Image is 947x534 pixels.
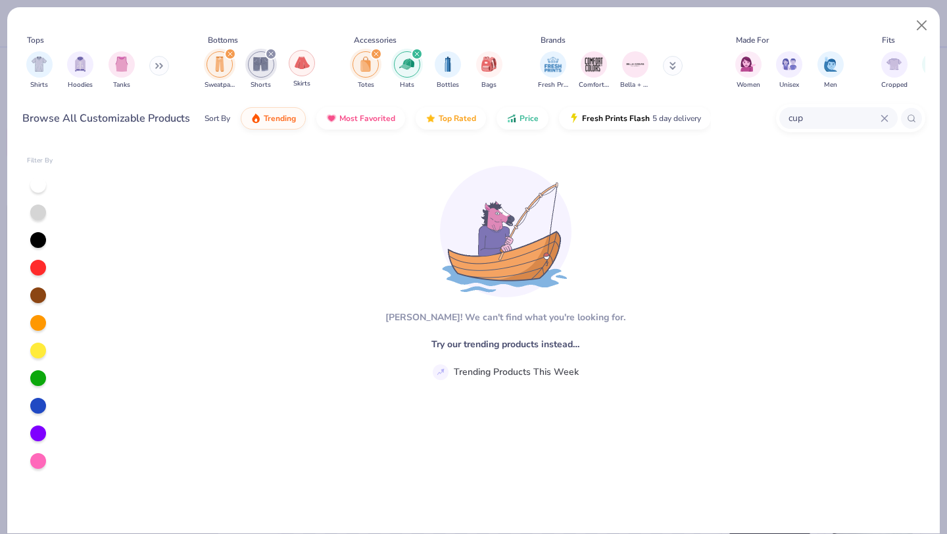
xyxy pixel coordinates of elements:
[787,110,881,126] input: Try "T-Shirt"
[823,57,838,72] img: Men Image
[385,310,625,324] div: [PERSON_NAME]! We can't find what you're looking for.
[737,80,760,90] span: Women
[910,13,935,38] button: Close
[27,156,53,166] div: Filter By
[30,80,48,90] span: Shirts
[437,80,459,90] span: Bottles
[109,51,135,90] div: filter for Tanks
[543,55,563,74] img: Fresh Prints Image
[67,51,93,90] div: filter for Hoodies
[652,111,701,126] span: 5 day delivery
[520,113,539,124] span: Price
[817,51,844,90] div: filter for Men
[248,51,274,90] button: filter button
[497,107,548,130] button: Price
[886,57,902,72] img: Cropped Image
[441,57,455,72] img: Bottles Image
[109,51,135,90] button: filter button
[620,51,650,90] button: filter button
[354,34,397,46] div: Accessories
[22,110,190,126] div: Browse All Customizable Products
[735,51,762,90] div: filter for Women
[295,55,310,70] img: Skirts Image
[435,366,447,378] img: trend_line.gif
[776,51,802,90] div: filter for Unisex
[882,34,895,46] div: Fits
[32,57,47,72] img: Shirts Image
[782,57,797,72] img: Unisex Image
[416,107,486,130] button: Top Rated
[431,337,579,351] span: Try our trending products instead…
[881,80,908,90] span: Cropped
[881,51,908,90] div: filter for Cropped
[620,80,650,90] span: Bella + Canvas
[113,80,130,90] span: Tanks
[293,79,310,89] span: Skirts
[26,51,53,90] div: filter for Shirts
[735,51,762,90] button: filter button
[326,113,337,124] img: most_fav.gif
[289,50,315,89] div: filter for Skirts
[27,34,44,46] div: Tops
[538,51,568,90] div: filter for Fresh Prints
[205,112,230,124] div: Sort By
[569,113,579,124] img: flash.gif
[352,51,379,90] div: filter for Totes
[584,55,604,74] img: Comfort Colors Image
[394,51,420,90] button: filter button
[481,57,496,72] img: Bags Image
[358,80,374,90] span: Totes
[339,113,395,124] span: Most Favorited
[241,107,306,130] button: Trending
[399,57,414,72] img: Hats Image
[476,51,502,90] button: filter button
[352,51,379,90] button: filter button
[481,80,497,90] span: Bags
[67,51,93,90] button: filter button
[440,166,571,297] img: Loading...
[824,80,837,90] span: Men
[73,57,87,72] img: Hoodies Image
[358,57,373,72] img: Totes Image
[205,80,235,90] span: Sweatpants
[212,57,227,72] img: Sweatpants Image
[435,51,461,90] div: filter for Bottles
[114,57,129,72] img: Tanks Image
[208,34,238,46] div: Bottoms
[435,51,461,90] button: filter button
[205,51,235,90] button: filter button
[741,57,756,72] img: Women Image
[538,80,568,90] span: Fresh Prints
[26,51,53,90] button: filter button
[541,34,566,46] div: Brands
[736,34,769,46] div: Made For
[289,51,315,90] button: filter button
[579,51,609,90] div: filter for Comfort Colors
[776,51,802,90] button: filter button
[817,51,844,90] button: filter button
[779,80,799,90] span: Unisex
[881,51,908,90] button: filter button
[582,113,650,124] span: Fresh Prints Flash
[316,107,405,130] button: Most Favorited
[251,113,261,124] img: trending.gif
[454,365,579,379] div: Trending Products This Week
[559,107,711,130] button: Fresh Prints Flash5 day delivery
[620,51,650,90] div: filter for Bella + Canvas
[425,113,436,124] img: TopRated.gif
[625,55,645,74] img: Bella + Canvas Image
[205,51,235,90] div: filter for Sweatpants
[579,80,609,90] span: Comfort Colors
[394,51,420,90] div: filter for Hats
[579,51,609,90] button: filter button
[400,80,414,90] span: Hats
[251,80,271,90] span: Shorts
[264,113,296,124] span: Trending
[476,51,502,90] div: filter for Bags
[253,57,268,72] img: Shorts Image
[248,51,274,90] div: filter for Shorts
[439,113,476,124] span: Top Rated
[538,51,568,90] button: filter button
[68,80,93,90] span: Hoodies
